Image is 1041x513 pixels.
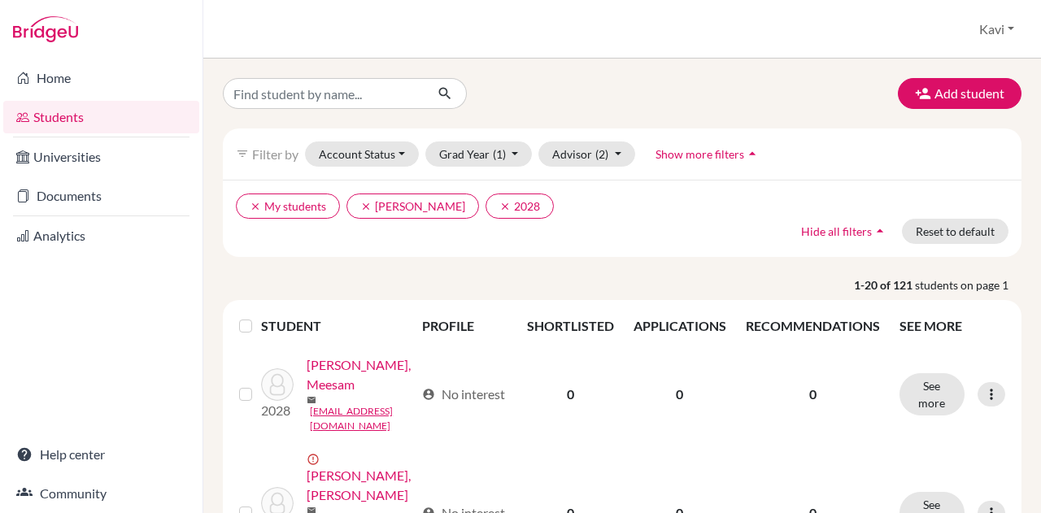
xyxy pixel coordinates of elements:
[624,346,736,443] td: 0
[307,395,316,405] span: mail
[261,306,412,346] th: STUDENT
[736,306,890,346] th: RECOMMENDATIONS
[890,306,1015,346] th: SEE MORE
[972,14,1021,45] button: Kavi
[595,147,608,161] span: (2)
[305,141,419,167] button: Account Status
[3,477,199,510] a: Community
[493,147,506,161] span: (1)
[3,141,199,173] a: Universities
[872,223,888,239] i: arrow_drop_up
[517,346,624,443] td: 0
[307,355,415,394] a: [PERSON_NAME], Meesam
[746,385,880,404] p: 0
[898,78,1021,109] button: Add student
[236,193,340,219] button: clearMy students
[425,141,533,167] button: Grad Year(1)
[656,147,744,161] span: Show more filters
[3,438,199,471] a: Help center
[236,147,249,160] i: filter_list
[3,180,199,212] a: Documents
[307,453,323,466] span: error_outline
[642,141,774,167] button: Show more filtersarrow_drop_up
[422,385,505,404] div: No interest
[261,368,294,401] img: Abbass Shaikh, Meesam
[13,16,78,42] img: Bridge-U
[499,201,511,212] i: clear
[517,306,624,346] th: SHORTLISTED
[3,62,199,94] a: Home
[902,219,1008,244] button: Reset to default
[412,306,517,346] th: PROFILE
[486,193,554,219] button: clear2028
[250,201,261,212] i: clear
[310,404,415,433] a: [EMAIL_ADDRESS][DOMAIN_NAME]
[854,276,915,293] strong: 1-20 of 121
[744,146,760,162] i: arrow_drop_up
[624,306,736,346] th: APPLICATIONS
[307,466,415,505] a: [PERSON_NAME], [PERSON_NAME]
[261,401,294,420] p: 2028
[915,276,1021,293] span: students on page 1
[360,201,372,212] i: clear
[899,373,965,415] button: See more
[223,78,425,109] input: Find student by name...
[538,141,635,167] button: Advisor(2)
[422,388,435,401] span: account_circle
[787,219,902,244] button: Hide all filtersarrow_drop_up
[3,101,199,133] a: Students
[801,224,872,238] span: Hide all filters
[346,193,479,219] button: clear[PERSON_NAME]
[3,220,199,252] a: Analytics
[252,146,298,162] span: Filter by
